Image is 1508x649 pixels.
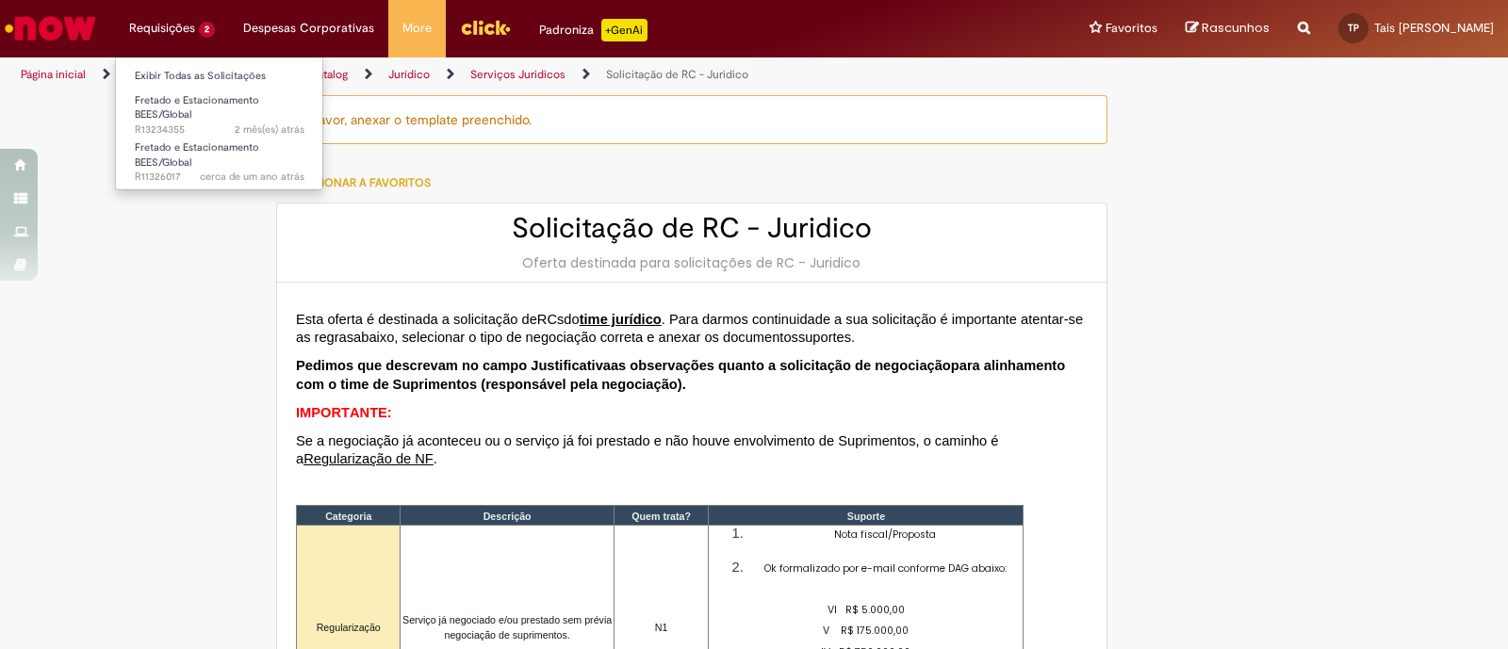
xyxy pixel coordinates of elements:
span: Requisições [129,19,195,38]
h2: Solicitação de RC - Juridico [296,213,1088,244]
a: Solicitação de RC - Juridico [606,67,748,82]
span: t [312,312,316,327]
span: Ok formalizado por e-mail conforme DAG abaixo: [764,561,1007,576]
span: . [682,377,686,392]
span: RCs [537,312,565,328]
a: Serviços Juridicos [470,67,565,82]
ul: Requisições [115,57,323,190]
span: Quem trata? [631,511,691,522]
img: ServiceNow [2,9,99,47]
span: Favoritos [1106,19,1157,38]
span: IMPORTANTE: [296,405,392,420]
p: +GenAi [601,19,647,41]
span: do [564,312,579,327]
span: . Para darmos continuidade a sua solicitação é importante atenta [662,312,1059,327]
a: Jurídico [388,67,430,82]
span: para alinhamento com o time de Suprimentos (responsável pela negociação) [296,358,1065,391]
span: Fretado e Estacionamento BEES/Global [135,93,259,122]
button: Adicionar a Favoritos [276,163,441,203]
span: ocumentos [730,330,798,345]
span: abaixo [353,330,394,345]
span: . [434,451,437,466]
span: VI R$ 5.000,00 [828,603,905,617]
span: TP [1348,22,1359,34]
span: Despesas Corporativas [243,19,374,38]
span: Nota fiscal/Proposta [834,527,936,542]
span: Fretado e Estacionamento BEES/Global [135,140,259,170]
span: Pedimos que descrevam no campo Justificativa [296,358,611,373]
span: V R$ 175.000,00 [823,624,909,638]
span: a oferta é destinada a solicitação de [316,312,537,327]
span: R11326017 [135,170,304,185]
span: r [1059,312,1064,327]
a: Aberto R13234355 : Fretado e Estacionamento BEES/Global [116,90,323,131]
span: Suporte [847,511,885,522]
span: cerca de um ano atrás [200,170,304,184]
a: Rascunhos [1186,20,1270,38]
time: 04/04/2024 09:38:13 [200,170,304,184]
span: Descrição [484,511,532,522]
span: Serviço já negociado e/ou prestado sem prévia negociação de suprimentos. [402,614,612,641]
span: as observações quanto a solicitação de negociação [611,358,951,373]
ul: Trilhas de página [14,57,992,92]
span: More [402,19,432,38]
span: time jurídico [580,312,662,327]
span: N1 [655,622,668,633]
img: click_logo_yellow_360x200.png [460,13,511,41]
span: Regularização [317,622,381,633]
a: Exibir Todas as Solicitações [116,66,323,87]
span: 2 [199,22,215,38]
div: Oferta destinada para solicitações de RC - Juridico [296,253,1088,272]
span: , selecionar o tipo de negociação correta e anexar os d [394,330,730,345]
div: Padroniza [539,19,647,41]
span: Adicionar a Favoritos [295,175,431,190]
span: Se a negociação já aconteceu ou o serviço já foi prestado e não houve envolvimento de Suprimentos... [296,433,999,466]
span: suportes. [798,330,855,345]
span: 2 mês(es) atrás [235,122,304,137]
time: 02/07/2025 10:26:18 [235,122,304,137]
span: Es [296,312,312,327]
span: R13234355 [135,122,304,138]
span: Categoria [325,511,371,522]
span: Rascunhos [1202,19,1270,37]
a: Página inicial [21,67,86,82]
span: Tais [PERSON_NAME] [1374,20,1494,36]
span: Regularização de NF [303,451,434,466]
div: Por favor, anexar o template preenchido. [276,95,1107,144]
a: Aberto R11326017 : Fretado e Estacionamento BEES/Global [116,138,323,178]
